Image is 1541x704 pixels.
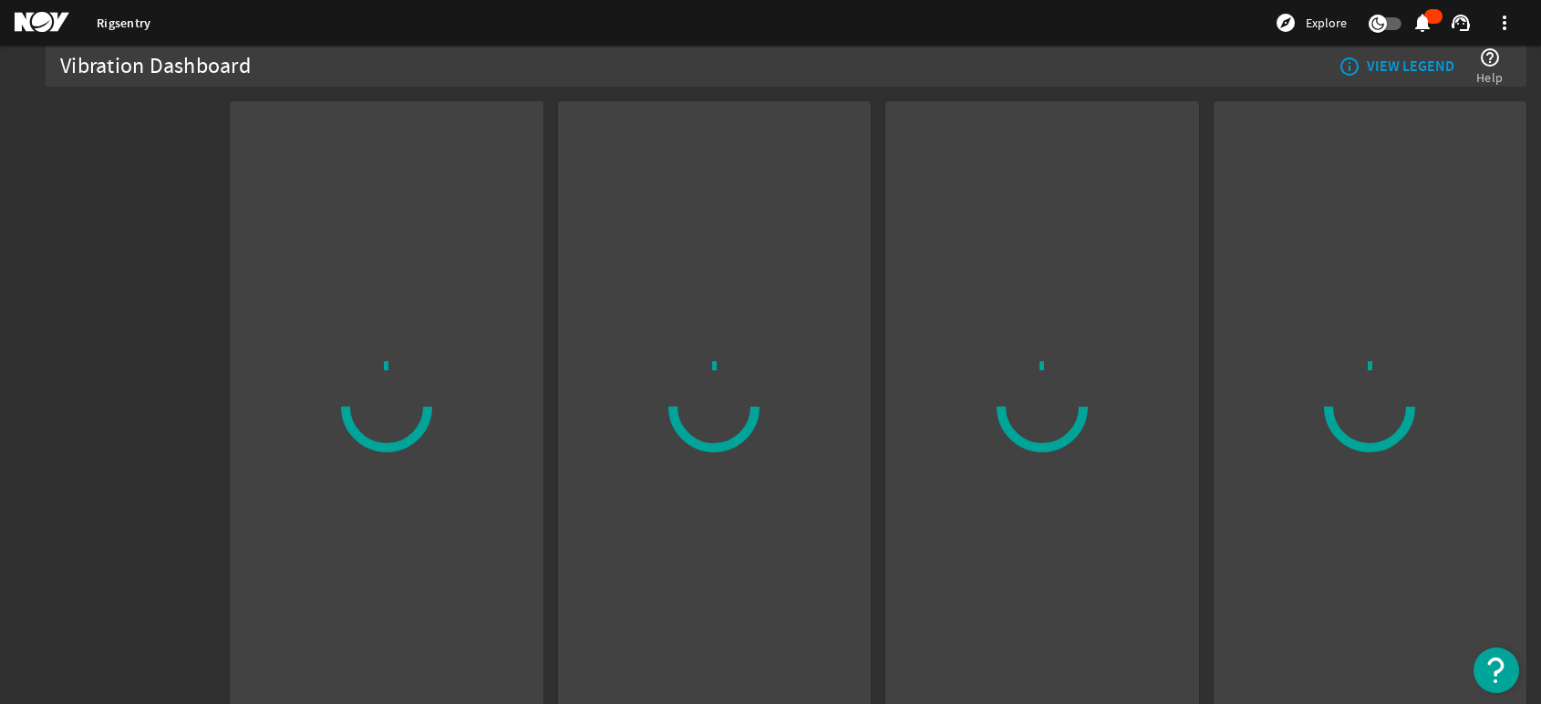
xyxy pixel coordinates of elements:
[1476,68,1503,87] span: Help
[1367,57,1454,76] b: VIEW LEGEND
[60,57,251,76] div: Vibration Dashboard
[1450,12,1472,34] mat-icon: support_agent
[1275,12,1297,34] mat-icon: explore
[1483,1,1526,45] button: more_vert
[1331,50,1462,83] button: VIEW LEGEND
[1479,47,1501,68] mat-icon: help_outline
[1267,8,1354,37] button: Explore
[1474,647,1519,693] button: Open Resource Center
[97,15,150,32] a: Rigsentry
[1339,56,1353,78] mat-icon: info_outline
[1412,12,1433,34] mat-icon: notifications
[1306,14,1347,32] span: Explore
